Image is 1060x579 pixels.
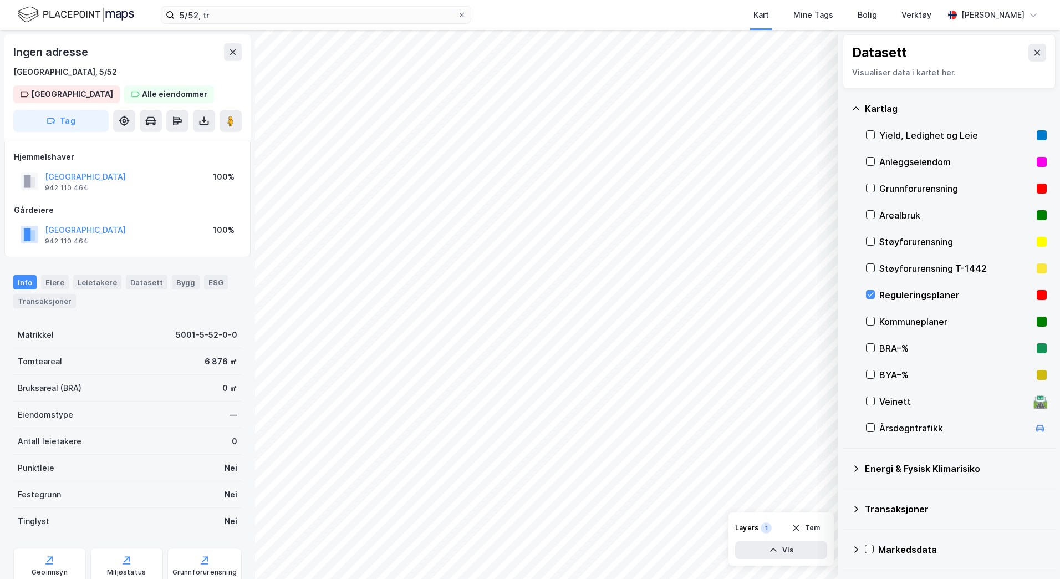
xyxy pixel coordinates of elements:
[879,209,1032,222] div: Arealbruk
[14,204,241,217] div: Gårdeiere
[18,5,134,24] img: logo.f888ab2527a4732fd821a326f86c7f29.svg
[225,515,237,528] div: Nei
[45,184,88,192] div: 942 110 464
[213,170,235,184] div: 100%
[175,7,457,23] input: Søk på adresse, matrikkel, gårdeiere, leietakere eller personer
[784,519,827,537] button: Tøm
[18,355,62,368] div: Tomteareal
[18,382,81,395] div: Bruksareal (BRA)
[879,395,1029,408] div: Veinett
[205,355,237,368] div: 6 876 ㎡
[901,8,931,22] div: Verktøy
[879,368,1032,382] div: BYA–%
[172,568,237,577] div: Grunnforurensning
[18,435,81,448] div: Antall leietakere
[232,435,237,448] div: 0
[852,44,907,62] div: Datasett
[858,8,877,22] div: Bolig
[126,275,167,289] div: Datasett
[793,8,833,22] div: Mine Tags
[18,328,54,342] div: Matrikkel
[879,235,1032,248] div: Støyforurensning
[204,275,228,289] div: ESG
[13,65,117,79] div: [GEOGRAPHIC_DATA], 5/52
[176,328,237,342] div: 5001-5-52-0-0
[18,515,49,528] div: Tinglyst
[18,408,73,421] div: Eiendomstype
[13,43,90,61] div: Ingen adresse
[41,275,69,289] div: Eiere
[213,224,235,237] div: 100%
[879,155,1032,169] div: Anleggseiendom
[865,462,1047,475] div: Energi & Fysisk Klimarisiko
[879,421,1029,435] div: Årsdøgntrafikk
[225,488,237,501] div: Nei
[18,461,54,475] div: Punktleie
[18,488,61,501] div: Festegrunn
[14,150,241,164] div: Hjemmelshaver
[852,66,1046,79] div: Visualiser data i kartet her.
[761,522,772,534] div: 1
[879,288,1032,302] div: Reguleringsplaner
[879,315,1032,328] div: Kommuneplaner
[45,237,88,246] div: 942 110 464
[142,88,207,101] div: Alle eiendommer
[961,8,1025,22] div: [PERSON_NAME]
[1033,394,1048,409] div: 🛣️
[865,502,1047,516] div: Transaksjoner
[222,382,237,395] div: 0 ㎡
[13,275,37,289] div: Info
[73,275,121,289] div: Leietakere
[735,524,758,532] div: Layers
[1005,526,1060,579] iframe: Chat Widget
[865,102,1047,115] div: Kartlag
[879,342,1032,355] div: BRA–%
[107,568,146,577] div: Miljøstatus
[31,88,113,101] div: [GEOGRAPHIC_DATA]
[879,182,1032,195] div: Grunnforurensning
[1005,526,1060,579] div: Kontrollprogram for chat
[735,541,827,559] button: Vis
[172,275,200,289] div: Bygg
[225,461,237,475] div: Nei
[879,129,1032,142] div: Yield, Ledighet og Leie
[32,568,68,577] div: Geoinnsyn
[13,294,76,308] div: Transaksjoner
[13,110,109,132] button: Tag
[879,262,1032,275] div: Støyforurensning T-1442
[753,8,769,22] div: Kart
[230,408,237,421] div: —
[878,543,1047,556] div: Markedsdata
